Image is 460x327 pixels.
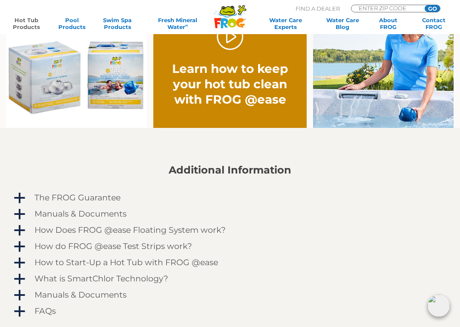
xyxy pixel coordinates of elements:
[6,12,147,128] img: Ease Packaging
[100,17,135,30] a: Swim SpaProducts
[13,289,26,302] span: a
[185,23,188,28] sup: ∞
[13,257,26,269] span: a
[217,23,244,50] a: Play Video
[12,207,448,221] a: a Manuals & Documents
[416,17,451,30] a: ContactFROG
[34,193,121,203] h4: The FROG Guarantee
[13,273,26,286] span: a
[425,5,440,12] input: GO
[13,224,26,237] span: a
[34,209,126,219] h4: Manuals & Documents
[12,288,448,302] a: a Manuals & Documents
[13,240,26,253] span: a
[9,17,44,30] a: Hot TubProducts
[145,17,210,30] a: Fresh MineralWater∞
[12,272,448,286] a: a What is SmartChlor Technology?
[12,240,448,253] a: a How do FROG @ease Test Strips work?
[13,305,26,318] span: a
[169,61,291,107] h2: Learn how to keep your hot tub clean with FROG @ease
[12,223,448,237] a: a How Does FROG @ease Floating System work?
[13,192,26,205] span: a
[34,242,192,251] h4: How do FROG @ease Test Strips work?
[12,256,448,269] a: a How to Start-Up a Hot Tub with FROG @ease
[12,191,448,205] a: a The FROG Guarantee
[428,295,450,317] img: openIcon
[296,5,340,12] p: Find A Dealer
[54,17,89,30] a: PoolProducts
[371,17,406,30] a: AboutFROG
[256,17,315,30] a: Water CareExperts
[358,5,415,11] input: Zip Code Form
[13,208,26,221] span: a
[34,290,126,300] h4: Manuals & Documents
[325,17,360,30] a: Water CareBlog
[34,226,226,235] h4: How Does FROG @ease Floating System work?
[313,12,454,128] img: fpo-flippin-frog-2
[34,274,168,284] h4: What is SmartChlor Technology?
[34,258,218,267] h4: How to Start-Up a Hot Tub with FROG @ease
[34,307,56,316] h4: FAQs
[12,164,448,176] h2: Additional Information
[12,304,448,318] a: a FAQs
